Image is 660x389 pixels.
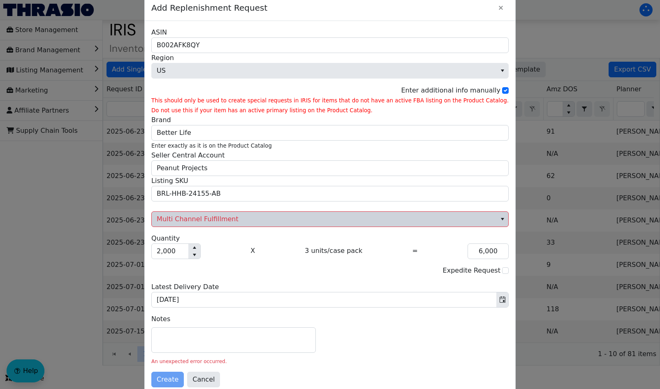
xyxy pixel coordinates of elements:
[496,292,508,307] button: Toggle calendar
[151,63,509,79] span: Region
[157,66,166,76] span: US
[151,151,225,160] label: Seller Central Account
[188,244,200,251] button: Increase value
[496,212,508,227] button: select
[192,375,215,384] span: Cancel
[151,115,171,125] label: Brand
[151,314,509,324] label: Notes
[151,143,272,149] small: Enter exactly as it is on the Product Catalog
[250,234,255,259] div: X
[412,234,417,259] div: =
[151,282,509,308] div: Please set the arrival date.
[151,234,180,243] label: Quantity
[151,358,509,365] div: An unexpected error occurred.
[188,251,200,259] button: Decrease value
[496,63,508,78] button: select
[305,234,362,259] div: 3 units/case pack
[151,201,509,227] div: Please choose one of the options.
[151,28,167,37] label: ASIN
[151,176,188,186] label: Listing SKU
[443,266,500,274] label: Expedite Request
[151,234,509,259] div: Quantity must be greater than 0.
[187,372,220,387] button: Cancel
[401,86,500,94] label: Enter additional info manually
[151,53,174,63] span: Region
[151,97,509,113] small: This should only be used to create special requests in IRIS for items that do not have an active ...
[151,282,219,292] label: Latest Delivery Date
[151,211,509,227] span: Multi Channel Fulfillment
